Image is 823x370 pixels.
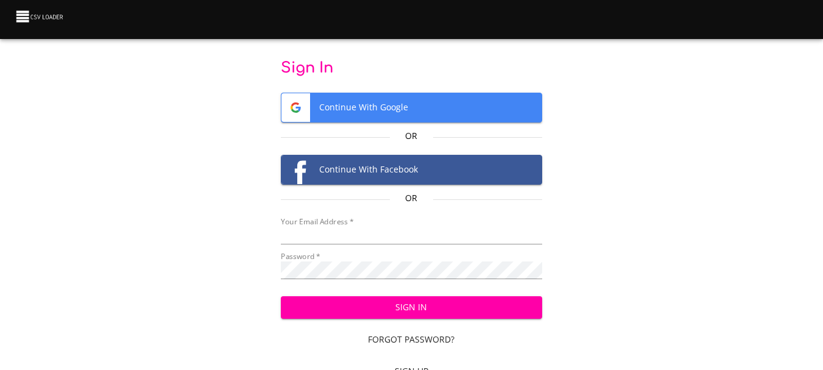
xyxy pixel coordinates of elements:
[281,218,353,226] label: Your Email Address
[281,59,542,78] p: Sign In
[286,332,537,347] span: Forgot Password?
[281,155,542,185] button: Facebook logoContinue With Facebook
[390,130,433,142] p: Or
[390,192,433,204] p: Or
[281,253,320,260] label: Password
[281,93,542,122] span: Continue With Google
[291,300,532,315] span: Sign In
[281,329,542,351] a: Forgot Password?
[281,155,542,184] span: Continue With Facebook
[281,155,310,184] img: Facebook logo
[281,93,310,122] img: Google logo
[281,93,542,123] button: Google logoContinue With Google
[281,296,542,319] button: Sign In
[15,8,66,25] img: CSV Loader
